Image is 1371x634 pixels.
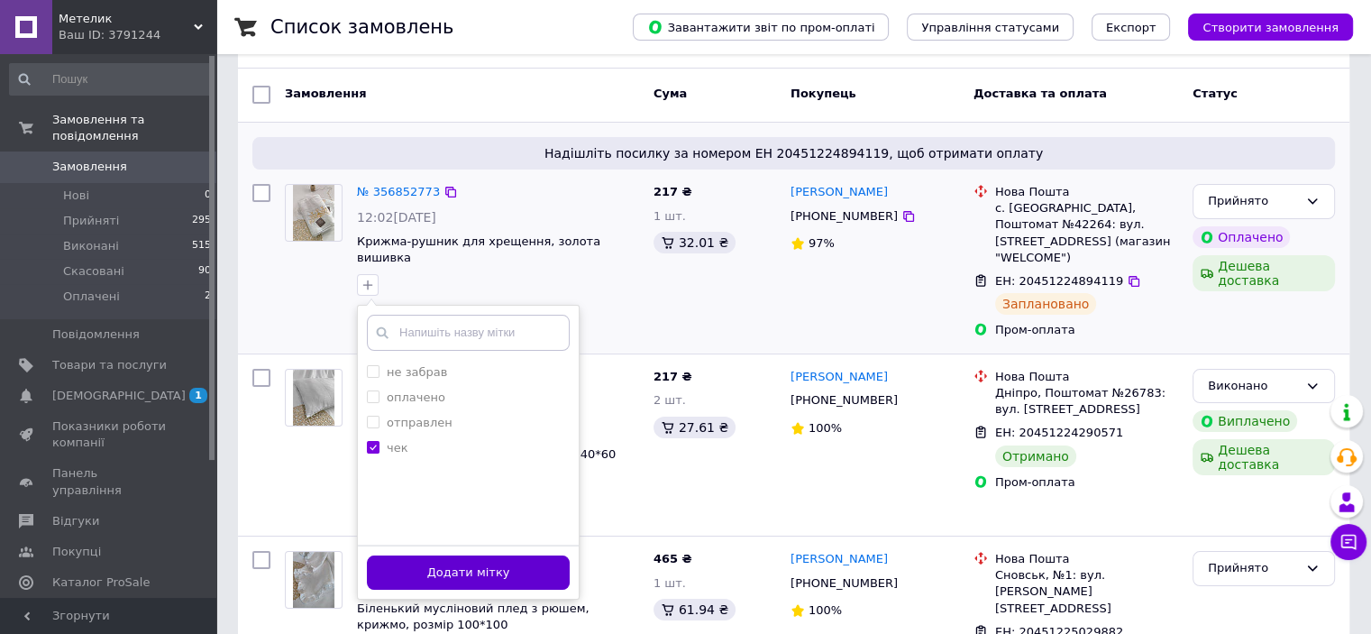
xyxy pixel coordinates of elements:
div: [PHONE_NUMBER] [787,389,901,412]
input: Напишіть назву мітки [367,315,570,351]
a: Фото товару [285,184,343,242]
div: Пром-оплата [995,322,1178,338]
div: Дешева доставка [1193,439,1335,475]
a: Фото товару [285,369,343,427]
a: Фото товару [285,551,343,609]
div: Нова Пошта [995,184,1178,200]
div: 61.94 ₴ [654,599,736,620]
span: Скасовані [63,263,124,280]
span: Повідомлення [52,326,140,343]
div: Заплановано [995,293,1097,315]
div: Дешева доставка [1193,255,1335,291]
span: Статус [1193,87,1238,100]
span: 2 [205,289,211,305]
div: с. [GEOGRAPHIC_DATA], Поштомат №42264: вул. [STREET_ADDRESS] (магазин "WELCOME") [995,200,1178,266]
a: Крижма-рушник для хрещення, золота вишивка [357,234,600,265]
button: Чат з покупцем [1330,524,1366,560]
span: Товари та послуги [52,357,167,373]
span: Доставка та оплата [973,87,1107,100]
a: [PERSON_NAME] [791,551,888,568]
span: Каталог ProSale [52,574,150,591]
button: Додати мітку [367,556,570,591]
span: Відгуки [52,513,99,529]
span: Надішліть посилку за номером ЕН 20451224894119, щоб отримати оплату [260,144,1328,162]
span: 97% [809,236,835,250]
span: Виконані [63,238,119,254]
div: 27.61 ₴ [654,417,736,438]
span: 1 шт. [654,209,686,223]
span: Створити замовлення [1202,21,1339,34]
span: Оплачені [63,289,120,305]
input: Пошук [9,63,213,96]
img: Фото товару [293,552,335,608]
span: Cума [654,87,687,100]
div: Дніпро, Поштомат №26783: вул. [STREET_ADDRESS] [995,385,1178,418]
span: ЕН: 20451224290571 [995,426,1123,439]
img: Фото товару [293,370,335,426]
div: Ваш ID: 3791244 [59,27,216,43]
span: 515 [192,238,211,254]
div: [PHONE_NUMBER] [787,205,901,228]
label: чек [387,441,408,455]
span: Нові [63,188,89,204]
span: 100% [809,421,842,435]
div: Прийнято [1208,559,1298,578]
span: [DEMOGRAPHIC_DATA] [52,388,186,404]
span: Прийняті [63,213,119,229]
a: Створити замовлення [1170,20,1353,33]
div: Отримано [995,446,1076,467]
h1: Список замовлень [270,16,453,38]
span: 1 шт. [654,576,686,590]
span: 0 [205,188,211,204]
a: [PERSON_NAME] [791,184,888,201]
span: 217 ₴ [654,185,692,198]
div: Виплачено [1193,410,1297,432]
button: Управління статусами [907,14,1074,41]
span: 100% [809,603,842,617]
label: не забрав [387,365,447,379]
span: 465 ₴ [654,552,692,565]
span: Покупець [791,87,856,100]
div: 32.01 ₴ [654,232,736,253]
span: 295 [192,213,211,229]
div: [PHONE_NUMBER] [787,572,901,595]
button: Створити замовлення [1188,14,1353,41]
a: [PERSON_NAME] [791,369,888,386]
span: Управління статусами [921,21,1059,34]
span: Замовлення та повідомлення [52,112,216,144]
div: Прийнято [1208,192,1298,211]
a: Біленький мусліновий плед з рюшем, крижмо, розмір 100*100 [357,602,590,632]
div: Виконано [1208,377,1298,396]
span: Покупці [52,544,101,560]
span: Показники роботи компанії [52,418,167,451]
span: 90 [198,263,211,280]
span: 12:02[DATE] [357,210,436,225]
span: Експорт [1106,21,1156,34]
div: Оплачено [1193,226,1290,248]
span: Замовлення [285,87,366,100]
button: Завантажити звіт по пром-оплаті [633,14,889,41]
span: Завантажити звіт по пром-оплаті [647,19,874,35]
span: ЕН: 20451224894119 [995,274,1123,288]
span: 1 [189,388,207,403]
img: Фото товару [293,185,335,241]
span: 2 шт. [654,393,686,407]
div: Сновськ, №1: вул. [PERSON_NAME][STREET_ADDRESS] [995,567,1178,617]
div: Пром-оплата [995,474,1178,491]
div: Нова Пошта [995,369,1178,385]
span: Замовлення [52,159,127,175]
span: 217 ₴ [654,370,692,383]
label: отправлен [387,416,452,429]
label: оплачено [387,391,445,404]
div: Нова Пошта [995,551,1178,567]
span: Панель управління [52,465,167,498]
span: Метелик [59,11,194,27]
a: № 356852773 [357,185,440,198]
button: Експорт [1092,14,1171,41]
